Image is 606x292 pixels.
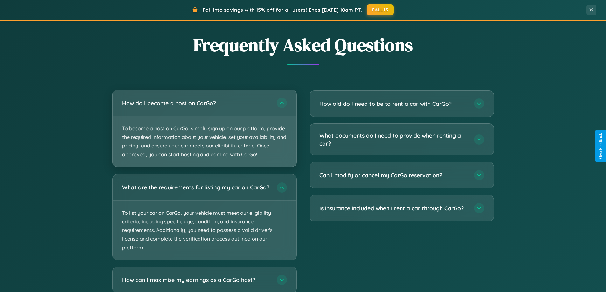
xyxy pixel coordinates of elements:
[113,201,296,260] p: To list your car on CarGo, your vehicle must meet our eligibility criteria, including specific ag...
[319,132,468,147] h3: What documents do I need to provide when renting a car?
[122,99,270,107] h3: How do I become a host on CarGo?
[122,276,270,284] h3: How can I maximize my earnings as a CarGo host?
[367,4,394,15] button: FALL15
[319,171,468,179] h3: Can I modify or cancel my CarGo reservation?
[122,183,270,191] h3: What are the requirements for listing my car on CarGo?
[113,116,296,167] p: To become a host on CarGo, simply sign up on our platform, provide the required information about...
[319,100,468,108] h3: How old do I need to be to rent a car with CarGo?
[112,33,494,57] h2: Frequently Asked Questions
[319,204,468,212] h3: Is insurance included when I rent a car through CarGo?
[203,7,362,13] span: Fall into savings with 15% off for all users! Ends [DATE] 10am PT.
[598,133,603,159] div: Give Feedback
